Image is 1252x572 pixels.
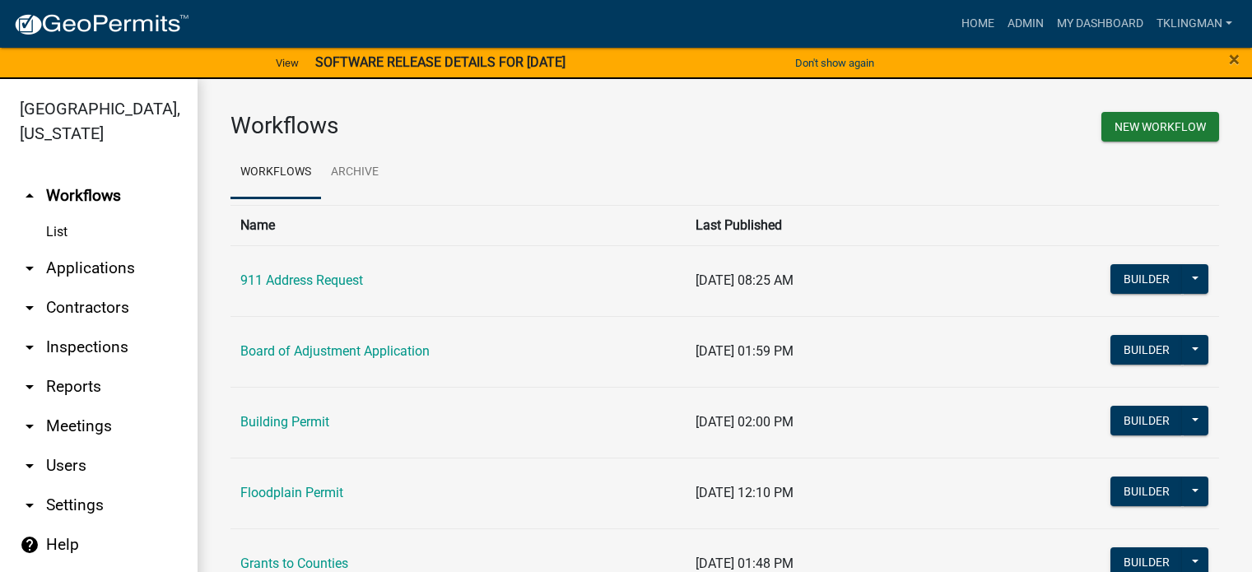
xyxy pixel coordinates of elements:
[230,205,686,245] th: Name
[321,146,389,199] a: Archive
[230,146,321,199] a: Workflows
[230,112,713,140] h3: Workflows
[696,414,794,430] span: [DATE] 02:00 PM
[269,49,305,77] a: View
[20,258,40,278] i: arrow_drop_down
[20,535,40,555] i: help
[240,485,343,500] a: Floodplain Permit
[20,186,40,206] i: arrow_drop_up
[686,205,1027,245] th: Last Published
[240,343,430,359] a: Board of Adjustment Application
[240,414,329,430] a: Building Permit
[1150,8,1239,40] a: tklingman
[1001,8,1050,40] a: Admin
[20,298,40,318] i: arrow_drop_down
[1110,264,1183,294] button: Builder
[1229,48,1240,71] span: ×
[1050,8,1150,40] a: My Dashboard
[1110,335,1183,365] button: Builder
[696,556,794,571] span: [DATE] 01:48 PM
[240,556,348,571] a: Grants to Counties
[20,377,40,397] i: arrow_drop_down
[20,416,40,436] i: arrow_drop_down
[20,495,40,515] i: arrow_drop_down
[696,343,794,359] span: [DATE] 01:59 PM
[696,272,794,288] span: [DATE] 08:25 AM
[955,8,1001,40] a: Home
[1229,49,1240,69] button: Close
[315,54,565,70] strong: SOFTWARE RELEASE DETAILS FOR [DATE]
[20,337,40,357] i: arrow_drop_down
[20,456,40,476] i: arrow_drop_down
[1110,477,1183,506] button: Builder
[1101,112,1219,142] button: New Workflow
[240,272,363,288] a: 911 Address Request
[696,485,794,500] span: [DATE] 12:10 PM
[1110,406,1183,435] button: Builder
[789,49,881,77] button: Don't show again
